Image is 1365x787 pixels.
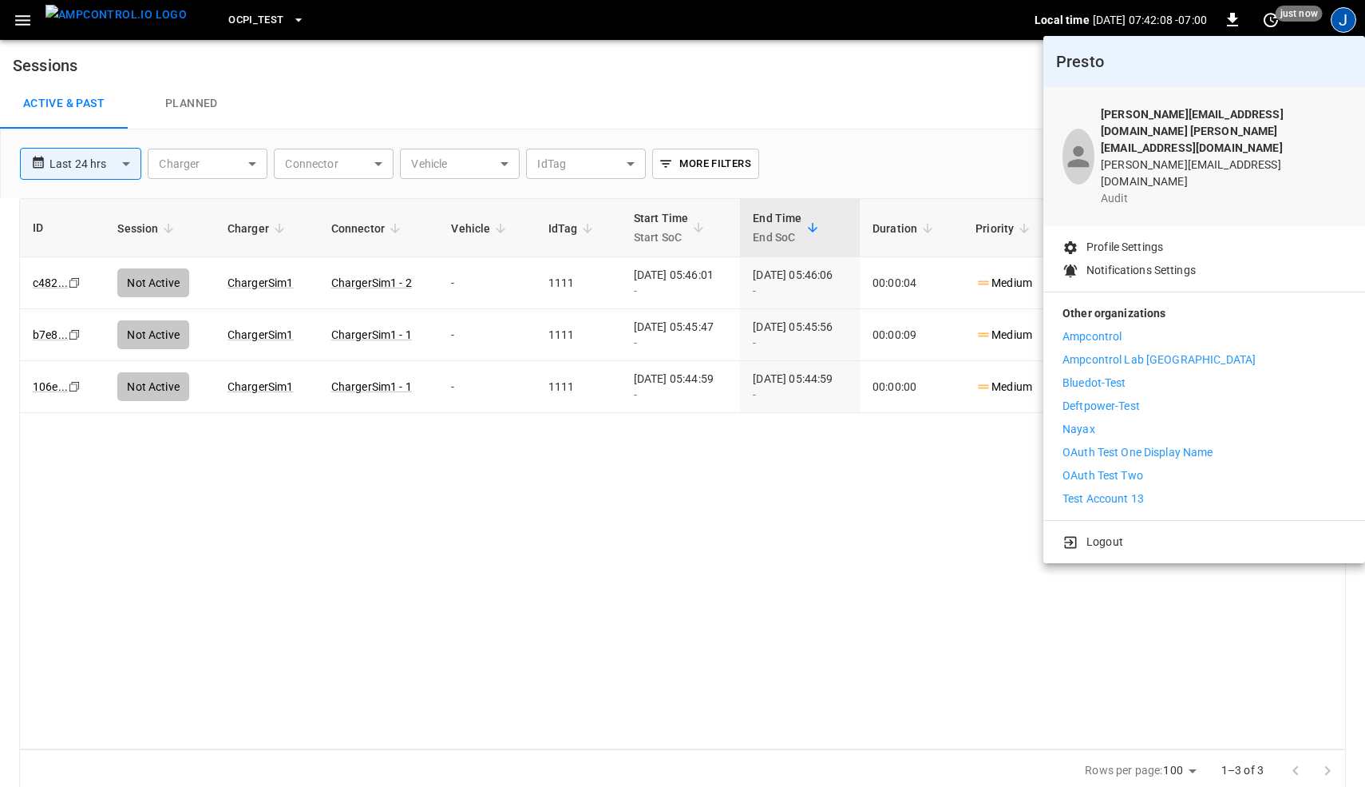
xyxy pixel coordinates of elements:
b: [PERSON_NAME][EMAIL_ADDRESS][DOMAIN_NAME] [PERSON_NAME][EMAIL_ADDRESS][DOMAIN_NAME] [1101,108,1284,154]
p: Other organizations [1062,305,1346,328]
div: profile-icon [1062,129,1094,185]
p: audit [1101,190,1346,207]
p: Test Account 13 [1062,491,1144,507]
p: [PERSON_NAME][EMAIL_ADDRESS][DOMAIN_NAME] [1101,157,1346,190]
h6: Presto [1056,49,1352,74]
p: Ampcontrol Lab [GEOGRAPHIC_DATA] [1062,352,1256,368]
p: Logout [1086,534,1123,551]
p: Bluedot-Test [1062,375,1126,392]
p: OAuth Test One Display Name [1062,444,1213,461]
p: Deftpower-Test [1062,398,1140,415]
p: Notifications Settings [1086,262,1196,279]
p: Ampcontrol [1062,328,1122,345]
p: OAuth Test Two [1062,467,1143,484]
p: Profile Settings [1086,239,1163,256]
p: Nayax [1062,421,1095,438]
